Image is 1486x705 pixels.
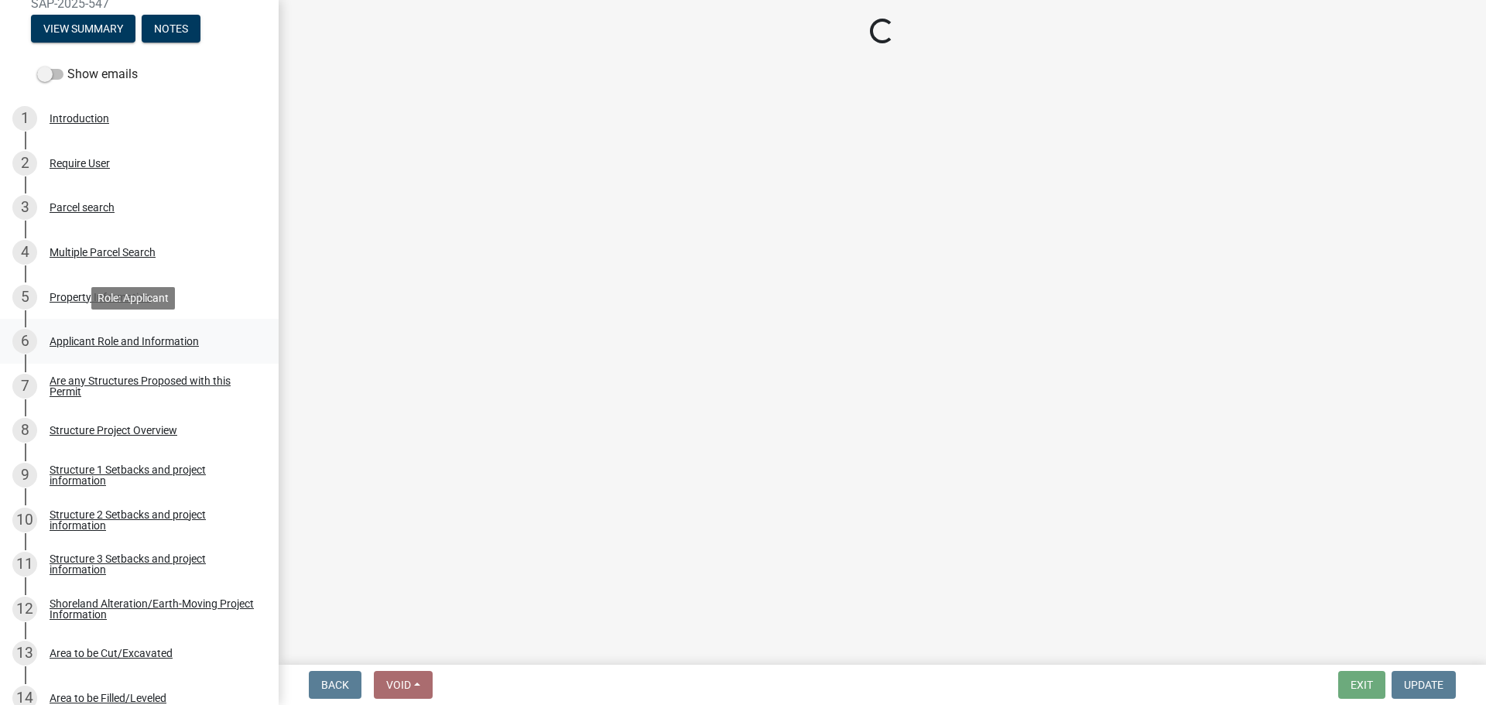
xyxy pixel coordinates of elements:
[50,693,166,703] div: Area to be Filled/Leveled
[50,202,115,213] div: Parcel search
[12,463,37,488] div: 9
[50,425,177,436] div: Structure Project Overview
[374,671,433,699] button: Void
[91,287,175,310] div: Role: Applicant
[12,106,37,131] div: 1
[386,679,411,691] span: Void
[50,598,254,620] div: Shoreland Alteration/Earth-Moving Project Information
[142,15,200,43] button: Notes
[12,285,37,310] div: 5
[50,158,110,169] div: Require User
[12,508,37,532] div: 10
[12,552,37,577] div: 11
[37,65,138,84] label: Show emails
[31,15,135,43] button: View Summary
[50,553,254,575] div: Structure 3 Setbacks and project information
[12,329,37,354] div: 6
[31,24,135,36] wm-modal-confirm: Summary
[12,240,37,265] div: 4
[12,195,37,220] div: 3
[50,375,254,397] div: Are any Structures Proposed with this Permit
[1338,671,1385,699] button: Exit
[321,679,349,691] span: Back
[50,292,151,303] div: Property Information
[309,671,361,699] button: Back
[12,151,37,176] div: 2
[50,464,254,486] div: Structure 1 Setbacks and project information
[50,648,173,659] div: Area to be Cut/Excavated
[142,24,200,36] wm-modal-confirm: Notes
[12,418,37,443] div: 8
[50,247,156,258] div: Multiple Parcel Search
[50,336,199,347] div: Applicant Role and Information
[12,597,37,621] div: 12
[1392,671,1456,699] button: Update
[12,641,37,666] div: 13
[50,113,109,124] div: Introduction
[1404,679,1443,691] span: Update
[50,509,254,531] div: Structure 2 Setbacks and project information
[12,374,37,399] div: 7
